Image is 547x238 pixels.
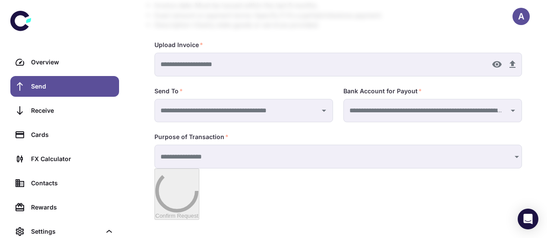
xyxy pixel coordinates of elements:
[154,41,203,49] label: Upload Invoice
[31,130,114,140] div: Cards
[31,82,114,91] div: Send
[10,173,119,194] a: Contacts
[10,100,119,121] a: Receive
[31,203,114,212] div: Rewards
[343,87,422,95] label: Bank Account for Payout
[155,169,198,213] span: Confirm Request
[10,124,119,145] a: Cards
[31,57,114,67] div: Overview
[512,8,530,25] button: A
[10,197,119,218] a: Rewards
[10,76,119,97] a: Send
[518,209,538,229] div: Open Intercom Messenger
[154,87,183,95] label: Send To
[154,133,229,141] label: Purpose of Transaction
[31,154,114,164] div: FX Calculator
[31,227,101,236] div: Settings
[10,149,119,169] a: FX Calculator
[31,178,114,188] div: Contacts
[10,52,119,73] a: Overview
[31,106,114,115] div: Receive
[154,168,199,220] button: Confirm Request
